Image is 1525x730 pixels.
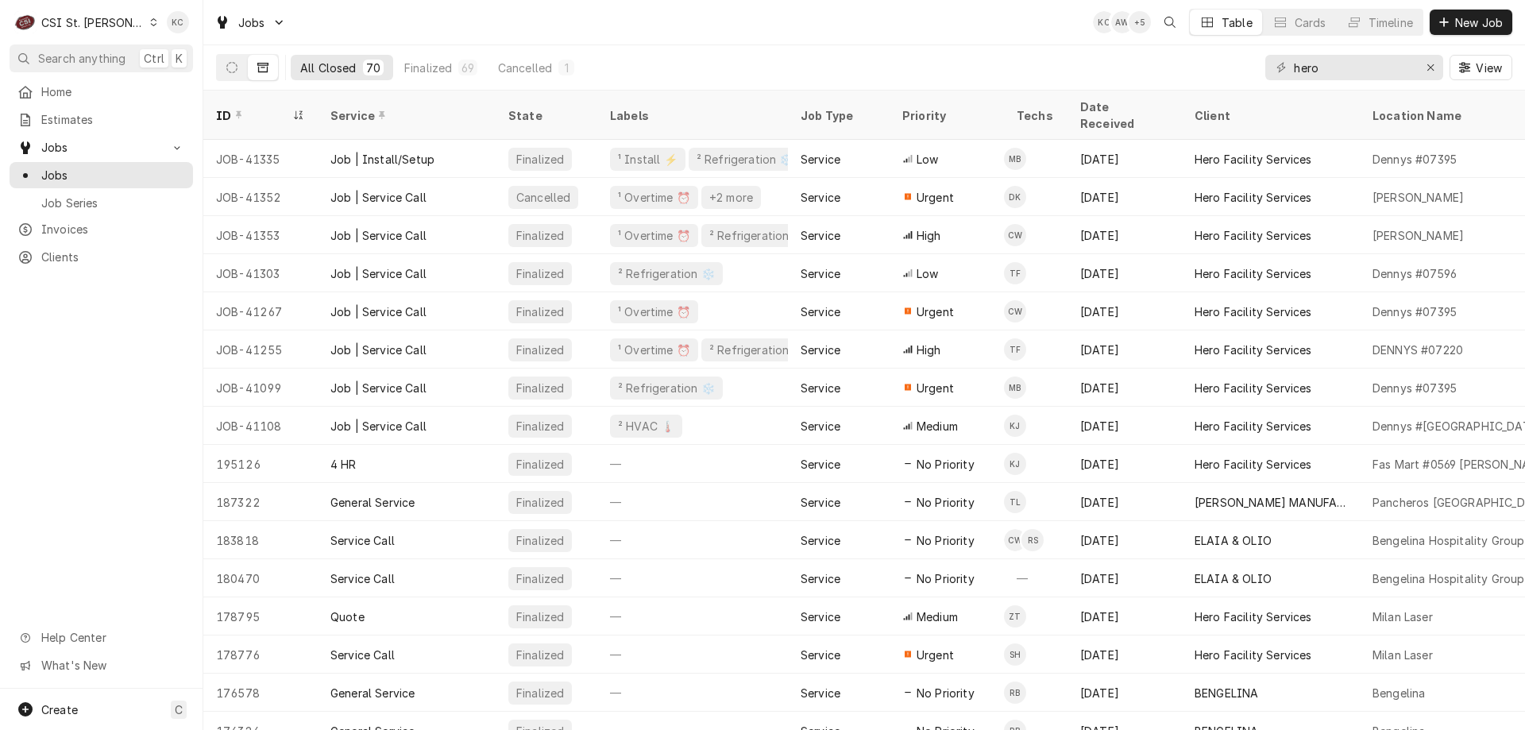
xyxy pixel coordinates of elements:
span: Urgent [917,303,954,320]
div: Service Call [330,647,395,663]
div: [DATE] [1067,140,1182,178]
div: Kelly Christen's Avatar [1093,11,1115,33]
div: Kevin Jordan's Avatar [1004,453,1026,475]
div: Thomas Fonte's Avatar [1004,262,1026,284]
div: JOB-41303 [203,254,318,292]
a: Go to Jobs [10,134,193,160]
div: [DATE] [1067,559,1182,597]
span: Jobs [41,167,185,183]
span: Jobs [41,139,161,156]
div: Service [801,265,840,282]
button: View [1450,55,1512,80]
div: CW [1004,224,1026,246]
div: Job | Service Call [330,380,427,396]
div: Job | Service Call [330,303,427,320]
div: 178795 [203,597,318,635]
div: Finalized [404,60,452,76]
div: C [14,11,37,33]
span: Clients [41,249,185,265]
span: No Priority [917,532,975,549]
div: Finalized [515,303,566,320]
div: ¹ Overtime ⏰ [616,227,692,244]
div: Milan Laser [1372,608,1433,625]
div: ¹ Install ⚡️ [616,151,679,168]
div: Job | Service Call [330,189,427,206]
div: Job | Service Call [330,418,427,435]
span: Jobs [238,14,265,31]
span: Ctrl [144,50,164,67]
div: JOB-41353 [203,216,318,254]
span: Invoices [41,221,185,238]
div: CW [1004,529,1026,551]
div: KJ [1004,453,1026,475]
div: [DATE] [1067,407,1182,445]
div: Table [1222,14,1253,31]
a: Invoices [10,216,193,242]
div: Cards [1295,14,1326,31]
div: Service [801,380,840,396]
div: KC [1093,11,1115,33]
span: New Job [1452,14,1506,31]
div: ELAIA & OLIO [1195,532,1272,549]
div: + 5 [1129,11,1151,33]
div: Mike Baker's Avatar [1004,148,1026,170]
div: Job | Service Call [330,265,427,282]
div: Service [801,342,840,358]
div: Finalized [515,685,566,701]
div: Bengelina Hospitality Group [1372,570,1524,587]
div: [DATE] [1067,292,1182,330]
div: Finalized [515,418,566,435]
a: Estimates [10,106,193,133]
a: Job Series [10,190,193,216]
div: Hero Facility Services [1195,418,1312,435]
div: Hero Facility Services [1195,151,1312,168]
div: Bengelina Hospitality Group [1372,532,1524,549]
div: Client [1195,107,1344,124]
span: Medium [917,418,958,435]
div: Job | Install/Setup [330,151,434,168]
div: 178776 [203,635,318,674]
div: Courtney Wiliford's Avatar [1004,529,1026,551]
div: CSI St. [PERSON_NAME] [41,14,145,31]
div: Finalized [515,608,566,625]
div: ² Refrigeration ❄️ [616,380,716,396]
span: High [917,227,941,244]
div: JOB-41352 [203,178,318,216]
div: Service [330,107,480,124]
span: No Priority [917,494,975,511]
div: Drew Koonce's Avatar [1004,186,1026,208]
div: 180470 [203,559,318,597]
span: Low [917,265,938,282]
div: Ryan Bietchert's Avatar [1004,682,1026,704]
span: Urgent [917,647,954,663]
span: Create [41,703,78,716]
div: Techs [1017,107,1055,124]
div: Courtney Wiliford's Avatar [1004,300,1026,323]
div: ² Refrigeration ❄️ [616,265,716,282]
div: MB [1004,377,1026,399]
span: Help Center [41,629,183,646]
div: [DATE] [1067,369,1182,407]
div: TL [1004,491,1026,513]
div: Service [801,494,840,511]
div: Mike Baker's Avatar [1004,377,1026,399]
div: MB [1004,148,1026,170]
div: 187322 [203,483,318,521]
div: — [597,674,788,712]
span: Urgent [917,380,954,396]
div: Finalized [515,532,566,549]
div: Hero Facility Services [1195,380,1312,396]
a: Jobs [10,162,193,188]
div: 1 [562,60,571,76]
div: ¹ Overtime ⏰ [616,342,692,358]
div: Quote [330,608,365,625]
div: KC [167,11,189,33]
div: Alexandria Wilp's Avatar [1111,11,1133,33]
div: ¹ Overtime ⏰ [616,189,692,206]
div: Hero Facility Services [1195,189,1312,206]
a: Home [10,79,193,105]
div: Service [801,418,840,435]
span: C [175,701,183,718]
span: Medium [917,608,958,625]
div: Job Type [801,107,877,124]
